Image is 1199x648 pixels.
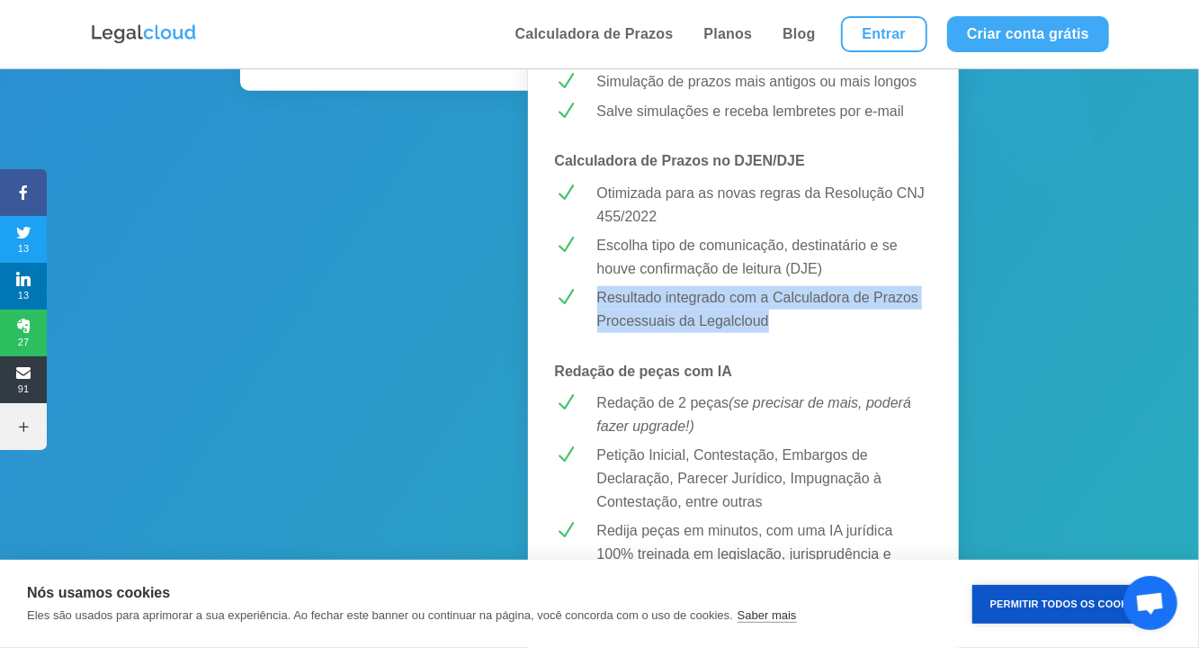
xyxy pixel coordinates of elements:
[597,395,912,434] em: (se precisar de mais, poderá fazer upgrade!)
[90,22,198,46] img: Logo da Legalcloud
[555,234,577,256] span: N
[597,70,933,94] p: Simulação de prazos mais antigos ou mais longos
[555,182,577,204] span: N
[555,391,577,414] span: N
[738,608,797,623] a: Saber mais
[597,234,933,280] p: Escolha tipo de comunicação, destinatário e se houve confirmação de leitura (DJE)
[972,585,1163,624] button: Permitir Todos os Cookies
[555,444,577,466] span: N
[555,364,732,379] strong: Redação de peças com IA
[555,153,805,168] strong: Calculadora de Prazos no DJEN/DJE
[27,608,733,622] p: Eles são usados para aprimorar a sua experiência. Ao fechar este banner ou continuar na página, v...
[947,16,1109,52] a: Criar conta grátis
[597,182,933,228] p: Otimizada para as novas regras da Resolução CNJ 455/2022
[597,444,933,513] p: Petição Inicial, Contestação, Embargos de Declaração, Parecer Jurídico, Impugnação à Contestação,...
[597,391,933,437] p: Redação de 2 peças
[597,519,933,589] p: Redija peças em minutos, com uma IA jurídica 100% treinada em legislação, jurisprudência e doutri...
[555,286,577,309] span: N
[1123,576,1177,630] a: Bate-papo aberto
[555,519,577,542] span: N
[555,70,577,93] span: N
[27,585,170,600] strong: Nós usamos cookies
[597,100,933,123] p: Salve simulações e receba lembretes por e-mail
[555,100,577,122] span: N
[597,286,933,332] div: Resultado integrado com a Calculadora de Prazos Processuais da Legalcloud
[841,16,927,52] a: Entrar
